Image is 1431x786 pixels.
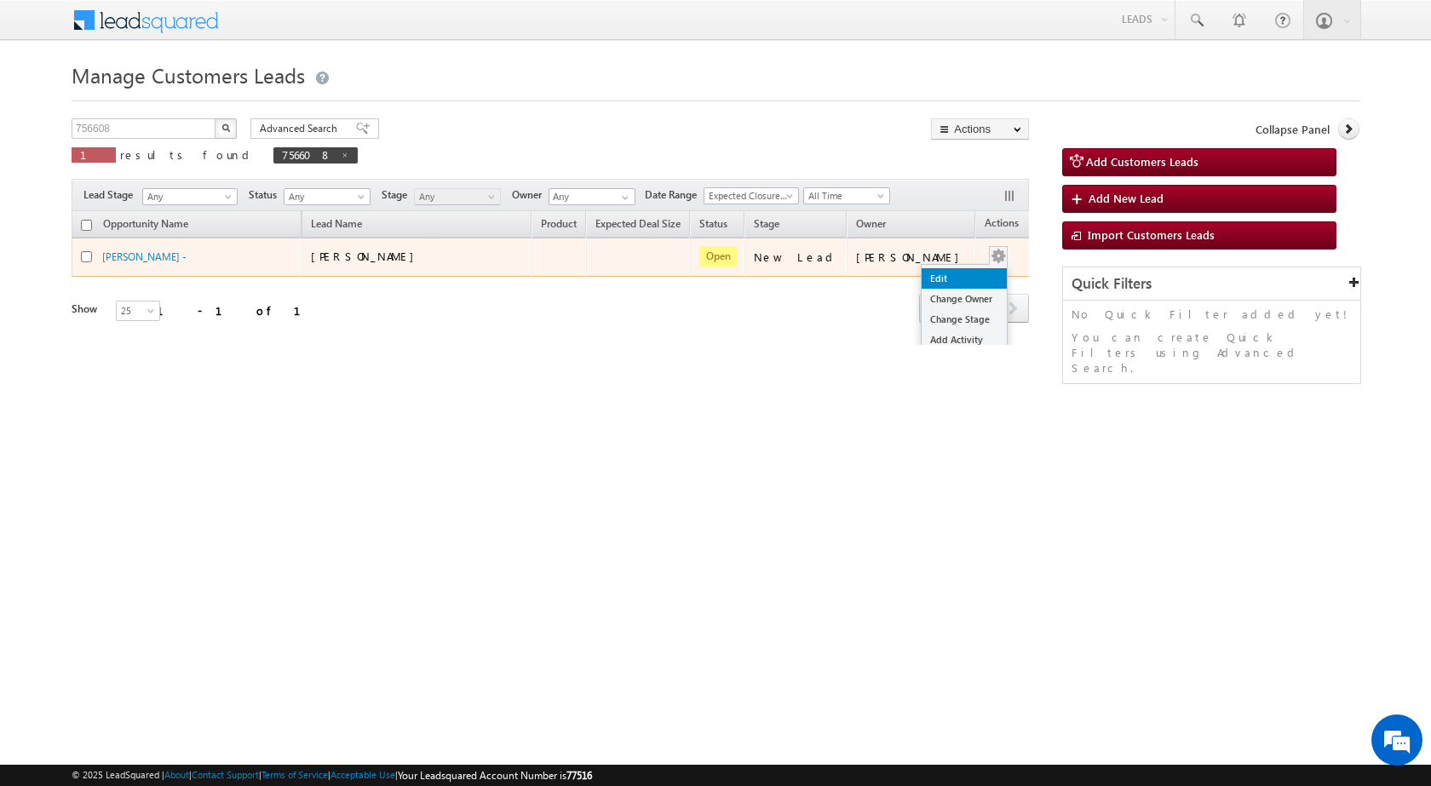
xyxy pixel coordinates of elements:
a: Edit [922,268,1007,289]
span: Owner [512,187,549,203]
a: Any [142,188,238,205]
a: Status [691,215,736,237]
span: Lead Name [302,215,371,237]
a: Change Stage [922,309,1007,330]
div: Minimize live chat window [279,9,320,49]
span: Any [143,189,232,204]
span: results found [120,147,256,162]
a: Add Activity [922,330,1007,350]
a: 25 [116,301,160,321]
div: Quick Filters [1063,267,1360,301]
textarea: Type your message and hit 'Enter' [22,158,311,510]
a: Change Owner [922,289,1007,309]
span: prev [919,294,951,323]
a: Terms of Service [261,769,328,780]
span: 25 [117,303,162,318]
span: Any [415,189,496,204]
a: About [164,769,189,780]
a: next [997,295,1029,323]
em: Start Chat [232,525,309,548]
span: Add New Lead [1089,191,1164,205]
span: Open [699,246,738,267]
span: © 2025 LeadSquared | | | | | [72,767,592,783]
input: Type to Search [549,188,635,205]
span: Expected Closure Date [704,188,793,204]
span: next [997,294,1029,323]
div: Chat with us now [89,89,286,112]
span: Owner [856,217,886,230]
span: Product [541,217,577,230]
span: Opportunity Name [103,217,188,230]
span: Actions [976,214,1027,236]
span: Add Customers Leads [1086,154,1198,169]
span: Stage [754,217,779,230]
span: All Time [804,188,885,204]
a: [PERSON_NAME] - [102,250,187,263]
input: Check all records [81,220,92,231]
img: Search [221,123,230,132]
a: Expected Closure Date [704,187,799,204]
span: Stage [382,187,414,203]
a: Any [414,188,501,205]
span: Import Customers Leads [1088,227,1215,242]
a: Show All Items [612,189,634,206]
span: [PERSON_NAME] [311,249,422,263]
span: Expected Deal Size [595,217,681,230]
span: Advanced Search [260,121,342,136]
img: d_60004797649_company_0_60004797649 [29,89,72,112]
button: Actions [931,118,1029,140]
a: Contact Support [192,769,259,780]
span: 756608 [282,147,332,162]
a: Acceptable Use [330,769,395,780]
span: Date Range [645,187,704,203]
span: Manage Customers Leads [72,61,305,89]
p: You can create Quick Filters using Advanced Search. [1072,330,1352,376]
div: New Lead [754,250,839,265]
a: Expected Deal Size [587,215,689,237]
a: Any [284,188,371,205]
span: 77516 [566,769,592,782]
a: All Time [803,187,890,204]
a: Stage [745,215,788,237]
span: 1 [80,147,107,162]
span: Any [284,189,365,204]
span: Status [249,187,284,203]
div: [PERSON_NAME] [856,250,968,265]
div: Show [72,301,102,317]
span: Your Leadsquared Account Number is [398,769,592,782]
span: Lead Stage [83,187,140,203]
p: No Quick Filter added yet! [1072,307,1352,322]
span: Collapse Panel [1256,122,1330,137]
div: 1 - 1 of 1 [157,301,321,320]
a: Opportunity Name [95,215,197,237]
a: prev [919,295,951,323]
